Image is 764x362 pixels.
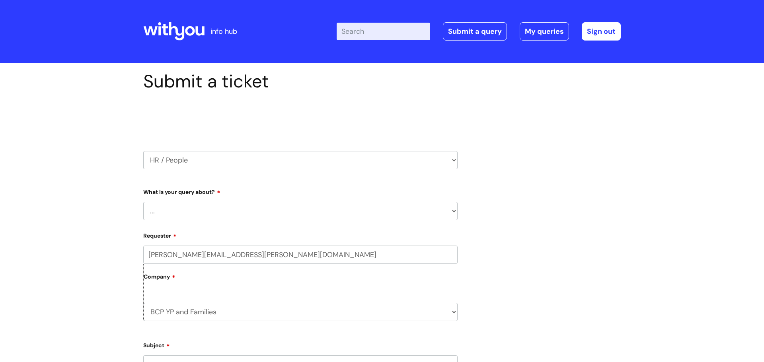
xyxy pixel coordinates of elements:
h2: Select issue type [143,110,458,125]
a: Submit a query [443,22,507,41]
input: Email [143,246,458,264]
a: Sign out [582,22,621,41]
label: What is your query about? [143,186,458,196]
label: Subject [143,339,458,349]
div: | - [337,22,621,41]
label: Company [144,271,458,288]
p: info hub [210,25,237,38]
label: Requester [143,230,458,239]
input: Search [337,23,430,40]
h1: Submit a ticket [143,71,458,92]
a: My queries [520,22,569,41]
